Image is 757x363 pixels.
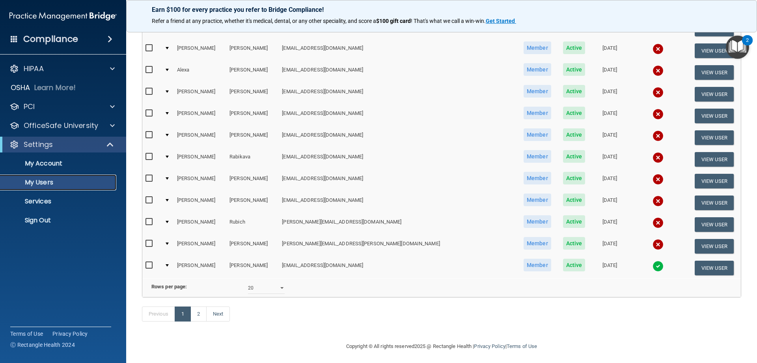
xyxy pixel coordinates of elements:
td: [DATE] [591,149,629,170]
button: View User [695,87,734,102]
button: View User [695,65,734,80]
td: [EMAIL_ADDRESS][DOMAIN_NAME] [279,83,517,105]
td: [PERSON_NAME] [226,62,279,83]
span: Member [524,150,551,163]
td: [DATE] [591,235,629,257]
a: PCI [9,102,115,111]
img: cross.ca9f0e7f.svg [653,87,664,98]
p: Settings [24,140,53,149]
span: Active [563,41,585,54]
button: View User [695,43,734,58]
td: [EMAIL_ADDRESS][DOMAIN_NAME] [279,149,517,170]
td: [PERSON_NAME] [174,214,226,235]
p: My Users [5,179,113,186]
span: Member [524,128,551,141]
span: Active [563,172,585,184]
img: PMB logo [9,8,117,24]
p: PCI [24,102,35,111]
td: [DATE] [591,127,629,149]
td: [PERSON_NAME] [226,235,279,257]
td: [PERSON_NAME] [226,40,279,62]
span: Member [524,194,551,206]
button: View User [695,217,734,232]
p: HIPAA [24,64,44,73]
a: Terms of Use [507,343,537,349]
button: View User [695,130,734,145]
td: [PERSON_NAME] [226,127,279,149]
td: [PERSON_NAME] [226,170,279,192]
td: [PERSON_NAME] [226,257,279,278]
a: OfficeSafe University [9,121,115,130]
img: cross.ca9f0e7f.svg [653,239,664,250]
td: [EMAIL_ADDRESS][DOMAIN_NAME] [279,127,517,149]
p: Sign Out [5,216,113,224]
td: [DATE] [591,192,629,214]
span: Active [563,150,585,163]
td: Rabikava [226,149,279,170]
div: Copyright © All rights reserved 2025 @ Rectangle Health | | [298,334,585,359]
td: [EMAIL_ADDRESS][DOMAIN_NAME] [279,40,517,62]
span: Active [563,237,585,250]
span: ! That's what we call a win-win. [411,18,486,24]
td: [EMAIL_ADDRESS][DOMAIN_NAME] [279,105,517,127]
a: Terms of Use [10,330,43,338]
td: [PERSON_NAME][EMAIL_ADDRESS][DOMAIN_NAME] [279,214,517,235]
td: [PERSON_NAME] [174,170,226,192]
p: Services [5,197,113,205]
a: 2 [190,307,207,322]
td: [PERSON_NAME] [174,40,226,62]
td: [PERSON_NAME] [174,149,226,170]
img: cross.ca9f0e7f.svg [653,174,664,185]
button: View User [695,109,734,123]
img: cross.ca9f0e7f.svg [653,196,664,207]
p: Earn $100 for every practice you refer to Bridge Compliance! [152,6,731,13]
span: Active [563,215,585,228]
button: Open Resource Center, 2 new notifications [726,36,749,59]
span: Member [524,172,551,184]
b: Rows per page: [151,284,187,290]
td: [PERSON_NAME] [226,105,279,127]
td: [PERSON_NAME] [174,127,226,149]
span: Active [563,63,585,76]
span: Member [524,85,551,98]
span: Member [524,259,551,271]
td: [DATE] [591,214,629,235]
td: [EMAIL_ADDRESS][DOMAIN_NAME] [279,192,517,214]
td: [PERSON_NAME][EMAIL_ADDRESS][PERSON_NAME][DOMAIN_NAME] [279,235,517,257]
td: [PERSON_NAME] [174,105,226,127]
td: [EMAIL_ADDRESS][DOMAIN_NAME] [279,62,517,83]
td: [PERSON_NAME] [174,257,226,278]
td: Rubich [226,214,279,235]
td: [PERSON_NAME] [174,83,226,105]
div: 2 [746,40,749,51]
td: [DATE] [591,40,629,62]
td: [DATE] [591,170,629,192]
a: Privacy Policy [474,343,505,349]
a: Privacy Policy [52,330,88,338]
img: cross.ca9f0e7f.svg [653,217,664,228]
span: Member [524,41,551,54]
td: Alexa [174,62,226,83]
img: cross.ca9f0e7f.svg [653,65,664,76]
span: Member [524,63,551,76]
span: Active [563,107,585,119]
p: Learn More! [34,83,76,92]
p: OfficeSafe University [24,121,98,130]
a: Next [206,307,230,322]
img: cross.ca9f0e7f.svg [653,152,664,163]
td: [DATE] [591,257,629,278]
span: Refer a friend at any practice, whether it's medical, dental, or any other speciality, and score a [152,18,376,24]
span: Active [563,128,585,141]
td: [PERSON_NAME] [174,235,226,257]
p: My Account [5,160,113,167]
strong: $100 gift card [376,18,411,24]
span: Active [563,194,585,206]
button: View User [695,152,734,167]
td: [DATE] [591,62,629,83]
a: HIPAA [9,64,115,73]
td: [PERSON_NAME] [226,192,279,214]
span: Ⓒ Rectangle Health 2024 [10,341,75,349]
img: cross.ca9f0e7f.svg [653,130,664,141]
td: [DATE] [591,83,629,105]
td: [EMAIL_ADDRESS][DOMAIN_NAME] [279,257,517,278]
